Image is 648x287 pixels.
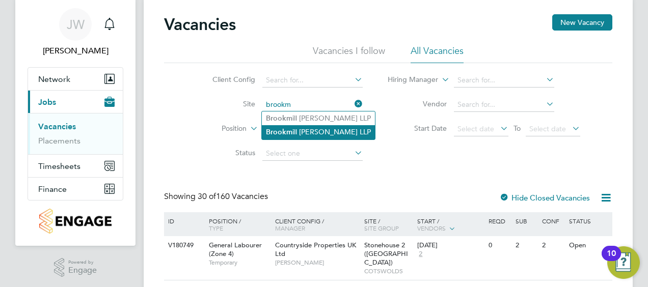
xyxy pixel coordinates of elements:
input: Search for... [454,98,554,112]
button: Jobs [28,91,123,113]
span: 160 Vacancies [198,191,268,202]
div: Client Config / [273,212,362,237]
input: Search for... [262,98,363,112]
label: Hiring Manager [380,75,438,85]
span: To [510,122,524,135]
span: Site Group [364,224,399,232]
label: Site [197,99,255,108]
div: 10 [607,253,616,267]
span: Finance [38,184,67,194]
button: Network [28,68,123,90]
li: Vacancies I follow [313,45,385,63]
li: ill [PERSON_NAME] LLP [262,111,375,125]
div: Start / [415,212,486,238]
b: Brookm [266,128,292,136]
a: JW[PERSON_NAME] [28,8,123,57]
span: Timesheets [38,161,80,171]
button: Timesheets [28,155,123,177]
span: Engage [68,266,97,275]
span: Jobs [38,97,56,107]
div: Open [566,236,611,255]
div: 2 [513,236,539,255]
div: Site / [362,212,415,237]
h2: Vacancies [164,14,236,35]
button: Open Resource Center, 10 new notifications [607,246,640,279]
img: countryside-properties-logo-retina.png [39,209,111,234]
label: Start Date [388,124,447,133]
div: [DATE] [417,241,483,250]
span: Jake Wormall [28,45,123,57]
div: Showing [164,191,270,202]
li: All Vacancies [411,45,464,63]
span: JW [67,18,85,31]
span: [PERSON_NAME] [275,259,359,267]
span: Select date [529,124,566,133]
label: Status [197,148,255,157]
a: Vacancies [38,122,76,131]
a: Go to home page [28,209,123,234]
b: Brookm [266,114,292,123]
div: Reqd [486,212,512,229]
span: COTSWOLDS [364,267,413,275]
div: Conf [539,212,566,229]
label: Client Config [197,75,255,84]
span: Stonehouse 2 ([GEOGRAPHIC_DATA]) [364,241,408,267]
button: New Vacancy [552,14,612,31]
span: Temporary [209,259,270,267]
span: Network [38,74,70,84]
div: 2 [539,236,566,255]
span: Select date [457,124,494,133]
span: 30 of [198,191,216,202]
span: 2 [417,250,424,259]
input: Search for... [454,73,554,88]
div: V180749 [166,236,201,255]
span: Countryside Properties UK Ltd [275,241,356,258]
span: Manager [275,224,305,232]
div: Jobs [28,113,123,154]
input: Search for... [262,73,363,88]
span: Type [209,224,223,232]
a: Powered byEngage [54,258,97,277]
div: Status [566,212,611,229]
label: Hide Closed Vacancies [499,193,590,203]
span: Powered by [68,258,97,267]
input: Select one [262,147,363,161]
a: Placements [38,136,80,146]
div: Position / [201,212,273,237]
div: 0 [486,236,512,255]
span: General Labourer (Zone 4) [209,241,262,258]
div: ID [166,212,201,229]
label: Vendor [388,99,447,108]
div: Sub [513,212,539,229]
button: Finance [28,178,123,200]
label: Position [188,124,247,134]
li: ill [PERSON_NAME] LLP [262,125,375,139]
span: Vendors [417,224,446,232]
